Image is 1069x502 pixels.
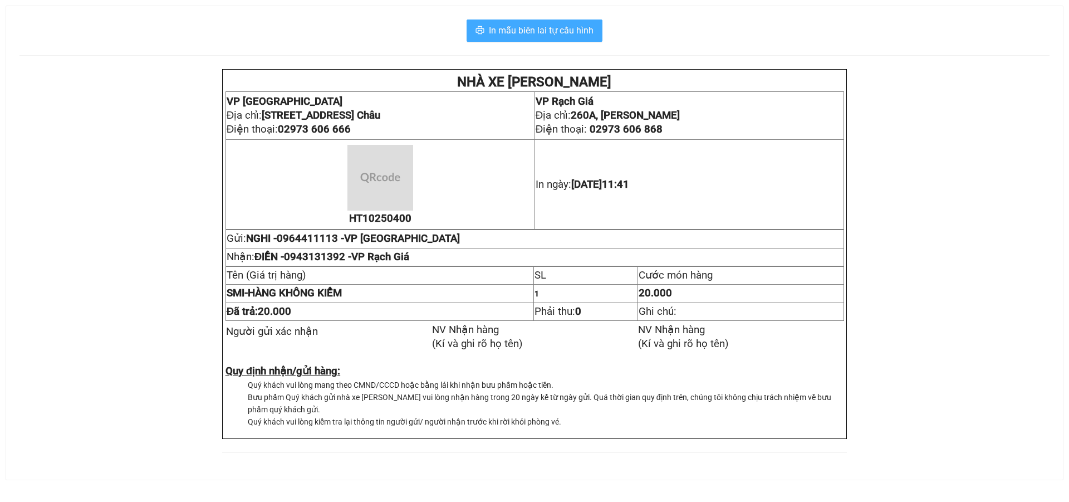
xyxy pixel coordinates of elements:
span: Đã trả: [227,305,291,318]
span: Gửi: [227,232,460,245]
li: Quý khách vui lòng mang theo CMND/CCCD hoặc bằng lái khi nhận bưu phẩm hoặc tiền. [248,379,844,391]
span: Cước món hàng [639,269,713,281]
li: Quý khách vui lòng kiểm tra lại thông tin người gửi/ người nhận trước khi rời khỏi phòng vé. [248,416,844,428]
span: Điện thoại: [227,123,351,135]
span: Địa chỉ: [227,109,380,121]
span: SL [534,269,546,281]
span: VP [GEOGRAPHIC_DATA] [344,232,460,245]
span: 0964411113 - [277,232,460,245]
span: [DATE] [571,178,629,191]
span: Ghi chú: [639,305,676,318]
span: NV Nhận hàng [638,324,705,336]
span: HT10250400 [349,212,411,225]
span: 20.000 [639,287,672,299]
strong: Quy định nhận/gửi hàng: [225,365,340,377]
span: - [227,287,248,299]
span: VP Rạch Giá [536,95,594,108]
span: 11:41 [602,178,629,191]
span: (Kí và ghi rõ họ tên) [638,338,729,350]
span: SMI [227,287,244,299]
span: NGHI - [246,232,460,245]
span: Địa chỉ: [536,109,680,121]
strong: 0 [575,305,581,318]
span: Tên (Giá trị hàng) [227,269,306,281]
strong: NHÀ XE [PERSON_NAME] [457,74,611,90]
span: In ngày: [536,178,629,191]
span: Điện thoại: [536,123,663,135]
span: 1 [534,289,539,298]
span: 02973 606 868 [590,123,663,135]
span: 0943131392 - [284,251,409,263]
li: Bưu phẩm Quý khách gửi nhà xe [PERSON_NAME] vui lòng nhận hàng trong 20 ngày kể từ ngày gửi. Quá ... [248,391,844,416]
span: printer [475,26,484,36]
span: Nhận: [227,251,409,263]
strong: 260A, [PERSON_NAME] [571,109,680,121]
span: NV Nhận hàng [432,324,499,336]
span: (Kí và ghi rõ họ tên) [432,338,523,350]
span: VP Rạch Giá [351,251,409,263]
span: Người gửi xác nhận [226,325,318,338]
span: 20.000 [258,305,291,318]
strong: HÀNG KHÔNG KIỂM [227,287,342,299]
span: 02973 606 666 [278,123,351,135]
span: ĐIỀN - [254,251,409,263]
button: printerIn mẫu biên lai tự cấu hình [467,20,602,42]
span: VP [GEOGRAPHIC_DATA] [227,95,342,108]
span: Phải thu: [534,305,581,318]
strong: [STREET_ADDRESS] Châu [262,109,380,121]
img: qr-code [347,145,413,211]
span: In mẫu biên lai tự cấu hình [489,23,594,37]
